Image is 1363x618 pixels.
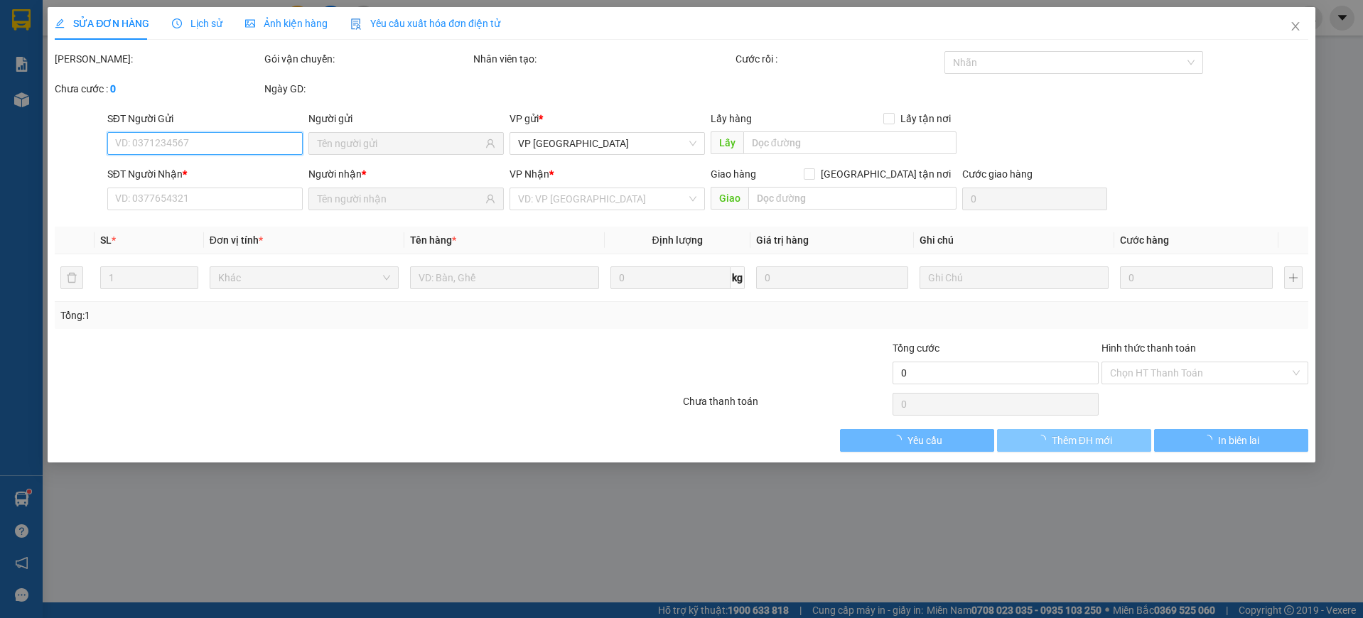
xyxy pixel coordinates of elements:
span: Tổng cước [893,342,939,354]
div: Ngày GD: [264,81,471,97]
label: Hình thức thanh toán [1101,342,1196,354]
div: SĐT Người Gửi [107,111,303,126]
span: [GEOGRAPHIC_DATA] tận nơi [815,166,957,182]
span: loading [1202,435,1218,445]
span: In biên lai [1218,433,1259,448]
span: SL [100,234,112,246]
span: picture [245,18,255,28]
div: Cước rồi : [736,51,942,67]
img: logo.jpg [7,7,57,57]
label: Cước giao hàng [962,168,1033,180]
span: edit [55,18,65,28]
div: Người nhận [308,166,504,182]
img: icon [350,18,362,30]
b: 0 [110,83,116,94]
div: Chưa cước : [55,81,262,97]
input: VD: Bàn, Ghế [410,266,599,289]
li: Nam Hải Limousine [7,7,206,60]
button: Thêm ĐH mới [997,429,1151,452]
button: Close [1276,7,1315,47]
span: Ảnh kiện hàng [245,18,328,29]
th: Ghi chú [914,227,1114,254]
span: VP Nhận [510,168,549,180]
div: SĐT Người Nhận [107,166,303,182]
div: [PERSON_NAME]: [55,51,262,67]
div: VP gửi [510,111,705,126]
span: Giao hàng [711,168,756,180]
span: user [485,139,495,148]
span: Giá trị hàng [756,234,809,246]
input: Dọc đường [743,131,957,154]
input: Tên người nhận [317,191,483,207]
span: Giao [711,187,748,210]
span: Lấy tận nơi [895,111,957,126]
button: delete [60,266,83,289]
span: Cước hàng [1120,234,1169,246]
span: close [1290,21,1301,32]
span: loading [892,435,907,445]
div: Chưa thanh toán [681,394,891,418]
input: Dọc đường [748,187,957,210]
button: Yêu cầu [840,429,994,452]
span: Yêu cầu xuất hóa đơn điện tử [350,18,500,29]
input: Ghi Chú [920,266,1109,289]
input: Tên người gửi [317,136,483,151]
span: Định lượng [652,234,703,246]
span: Lịch sử [172,18,222,29]
span: SỬA ĐƠN HÀNG [55,18,149,29]
div: Tổng: 1 [60,308,526,323]
span: Lấy hàng [711,113,752,124]
input: 0 [756,266,909,289]
button: In biên lai [1154,429,1308,452]
span: kg [731,266,745,289]
span: Yêu cầu [907,433,942,448]
input: 0 [1120,266,1273,289]
span: VP Nha Trang [518,133,696,154]
button: plus [1284,266,1303,289]
div: Nhân viên tạo: [473,51,732,67]
span: loading [1036,435,1052,445]
span: Khác [218,267,390,288]
div: Người gửi [308,111,504,126]
span: Tên hàng [410,234,456,246]
span: Đơn vị tính [210,234,263,246]
li: VP VP [GEOGRAPHIC_DATA] [7,77,98,124]
span: clock-circle [172,18,182,28]
span: Lấy [711,131,743,154]
div: Gói vận chuyển: [264,51,471,67]
span: user [485,194,495,204]
span: Thêm ĐH mới [1052,433,1112,448]
input: Cước giao hàng [962,188,1107,210]
li: VP VP [PERSON_NAME] Lão [98,77,189,124]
